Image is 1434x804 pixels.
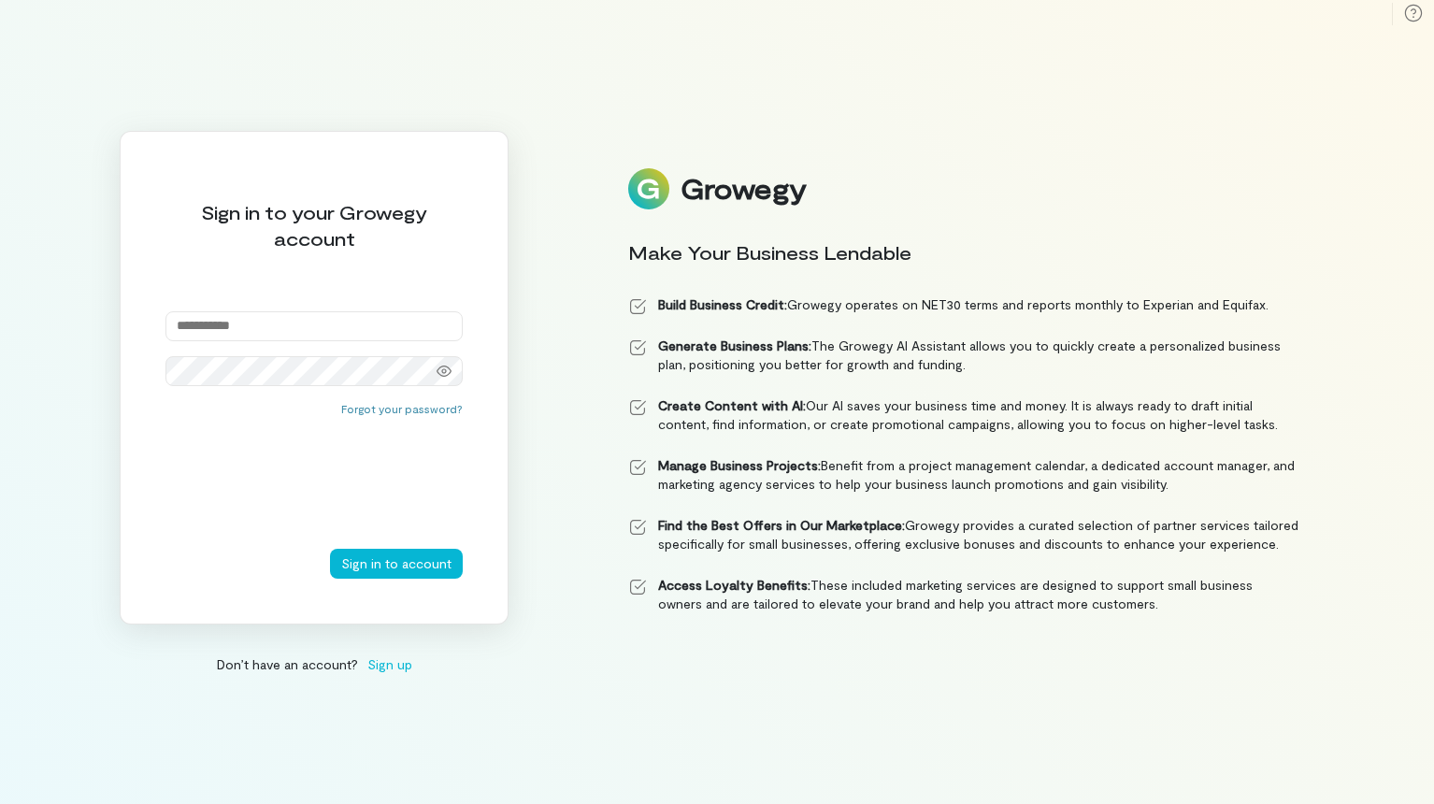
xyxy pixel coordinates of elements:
[120,654,509,674] div: Don’t have an account?
[628,337,1299,374] li: The Growegy AI Assistant allows you to quickly create a personalized business plan, positioning y...
[658,397,806,413] strong: Create Content with AI:
[628,396,1299,434] li: Our AI saves your business time and money. It is always ready to draft initial content, find info...
[341,401,463,416] button: Forgot your password?
[330,549,463,579] button: Sign in to account
[628,576,1299,613] li: These included marketing services are designed to support small business owners and are tailored ...
[658,296,787,312] strong: Build Business Credit:
[658,517,905,533] strong: Find the Best Offers in Our Marketplace:
[367,654,412,674] span: Sign up
[628,168,669,209] img: Logo
[658,577,810,593] strong: Access Loyalty Benefits:
[681,173,806,205] div: Growegy
[628,516,1299,553] li: Growegy provides a curated selection of partner services tailored specifically for small business...
[628,239,1299,266] div: Make Your Business Lendable
[628,295,1299,314] li: Growegy operates on NET30 terms and reports monthly to Experian and Equifax.
[165,199,463,251] div: Sign in to your Growegy account
[658,457,821,473] strong: Manage Business Projects:
[658,337,811,353] strong: Generate Business Plans:
[628,456,1299,494] li: Benefit from a project management calendar, a dedicated account manager, and marketing agency ser...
